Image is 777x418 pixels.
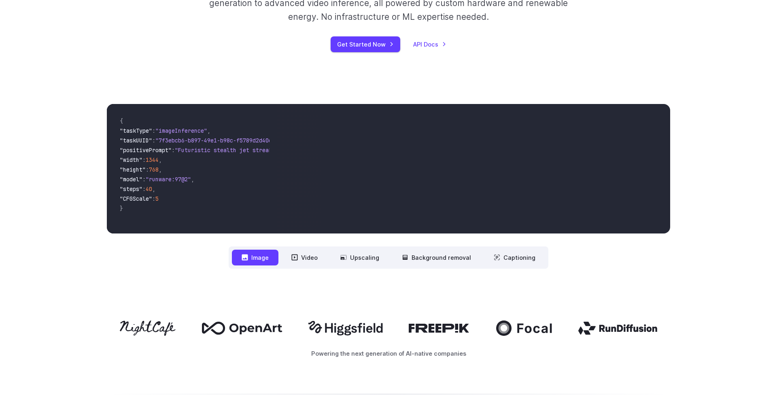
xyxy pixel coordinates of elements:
[152,137,155,144] span: :
[120,195,152,202] span: "CFGScale"
[159,156,162,163] span: ,
[146,166,149,173] span: :
[120,185,142,193] span: "steps"
[142,176,146,183] span: :
[120,146,172,154] span: "positivePrompt"
[120,156,142,163] span: "width"
[331,36,400,52] a: Get Started Now
[155,127,207,134] span: "imageInference"
[142,185,146,193] span: :
[392,250,481,265] button: Background removal
[484,250,545,265] button: Captioning
[207,127,210,134] span: ,
[232,250,278,265] button: Image
[120,205,123,212] span: }
[155,195,159,202] span: 5
[146,185,152,193] span: 40
[142,156,146,163] span: :
[146,156,159,163] span: 1344
[152,127,155,134] span: :
[120,176,142,183] span: "model"
[282,250,327,265] button: Video
[149,166,159,173] span: 768
[191,176,194,183] span: ,
[146,176,191,183] span: "runware:97@2"
[172,146,175,154] span: :
[413,40,446,49] a: API Docs
[120,117,123,125] span: {
[159,166,162,173] span: ,
[155,137,278,144] span: "7f3ebcb6-b897-49e1-b98c-f5789d2d40d7"
[152,195,155,202] span: :
[331,250,389,265] button: Upscaling
[175,146,469,154] span: "Futuristic stealth jet streaking through a neon-lit cityscape with glowing purple exhaust"
[107,349,670,358] p: Powering the next generation of AI-native companies
[120,127,152,134] span: "taskType"
[120,166,146,173] span: "height"
[152,185,155,193] span: ,
[120,137,152,144] span: "taskUUID"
